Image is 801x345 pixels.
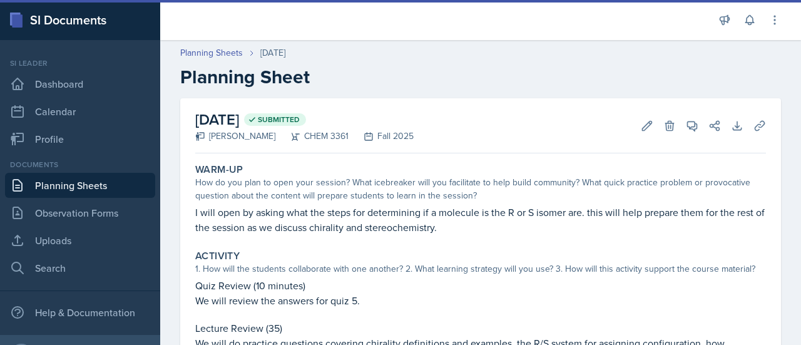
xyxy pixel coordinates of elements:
p: Lecture Review (35) [195,321,766,336]
label: Activity [195,250,240,262]
span: Submitted [258,115,300,125]
a: Uploads [5,228,155,253]
p: Quiz Review (10 minutes) [195,278,766,293]
a: Dashboard [5,71,155,96]
div: Help & Documentation [5,300,155,325]
a: Planning Sheets [180,46,243,59]
a: Observation Forms [5,200,155,225]
h2: [DATE] [195,108,414,131]
div: CHEM 3361 [275,130,349,143]
label: Warm-Up [195,163,243,176]
div: Fall 2025 [349,130,414,143]
a: Calendar [5,99,155,124]
h2: Planning Sheet [180,66,781,88]
p: I will open by asking what the steps for determining if a molecule is the R or S isomer are. this... [195,205,766,235]
div: [DATE] [260,46,285,59]
a: Profile [5,126,155,152]
div: Si leader [5,58,155,69]
a: Planning Sheets [5,173,155,198]
div: Documents [5,159,155,170]
div: How do you plan to open your session? What icebreaker will you facilitate to help build community... [195,176,766,202]
a: Search [5,255,155,281]
div: 1. How will the students collaborate with one another? 2. What learning strategy will you use? 3.... [195,262,766,275]
div: [PERSON_NAME] [195,130,275,143]
p: We will review the answers for quiz 5. [195,293,766,308]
